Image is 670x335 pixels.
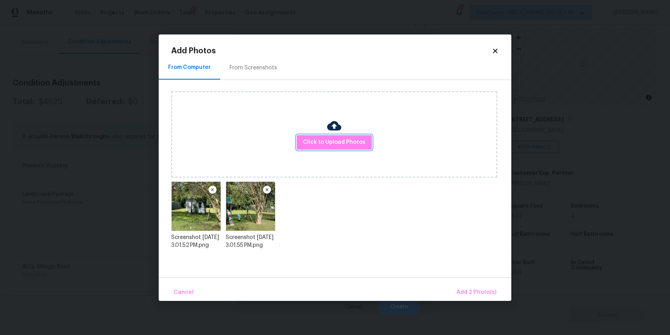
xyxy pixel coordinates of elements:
[456,288,496,297] span: Add 2 Photo(s)
[168,63,211,71] div: From Computer
[174,288,194,297] span: Cancel
[327,119,341,133] img: Cloud Upload Icon
[453,284,500,301] button: Add 2 Photo(s)
[170,284,197,301] button: Cancel
[230,64,277,72] div: From Screenshots
[171,234,221,249] div: Screenshot [DATE] 3.01.52 PM.png
[303,138,366,147] span: Click to Upload Photos
[171,47,492,55] h2: Add Photos
[226,234,275,249] div: Screenshot [DATE] 3.01.55 PM.png
[297,135,372,150] button: Click to Upload Photos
